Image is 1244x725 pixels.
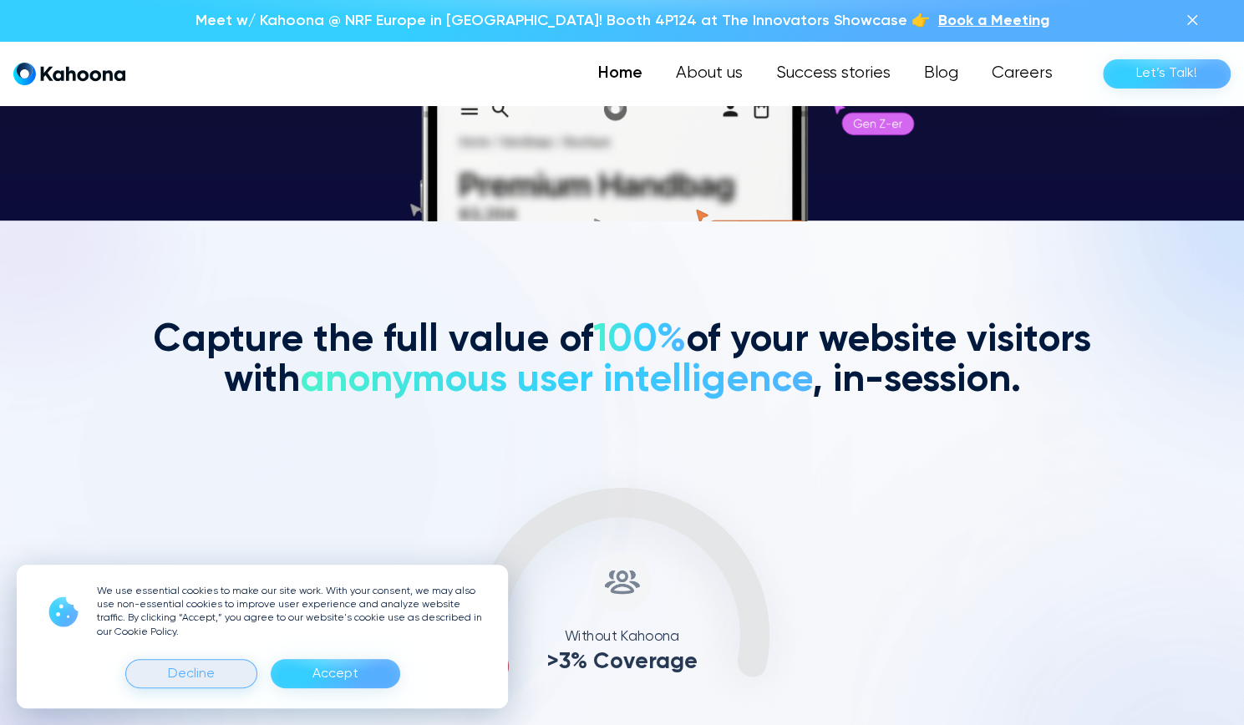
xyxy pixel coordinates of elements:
[146,321,1099,401] h2: Capture the full value of of your website visitors with , in-session.
[593,321,686,359] span: 100%
[855,119,903,128] g: Gen Z-er
[195,10,930,32] p: Meet w/ Kahoona @ NRF Europe in [GEOGRAPHIC_DATA]! Booth 4P124 at The Innovators Showcase 👉
[975,57,1069,90] a: Careers
[659,57,759,90] a: About us
[907,57,975,90] a: Blog
[938,10,1049,32] a: Book a Meeting
[168,661,215,687] div: Decline
[271,659,400,688] div: Accept
[300,361,812,399] span: anonymous user intelligence
[97,585,488,639] p: We use essential cookies to make our site work. With your consent, we may also use non-essential ...
[13,62,125,86] a: home
[759,57,907,90] a: Success stories
[312,661,358,687] div: Accept
[1136,60,1197,87] div: Let’s Talk!
[125,659,257,688] div: Decline
[938,13,1049,28] span: Book a Meeting
[581,57,659,90] a: Home
[1103,59,1231,89] a: Let’s Talk!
